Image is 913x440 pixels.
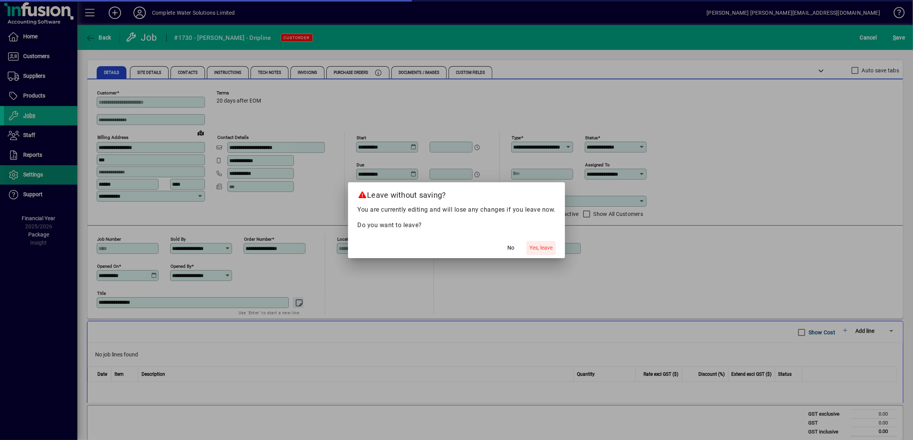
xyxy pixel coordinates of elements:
span: No [507,244,514,252]
span: Yes, leave [529,244,553,252]
button: No [498,241,523,255]
button: Yes, leave [526,241,556,255]
p: Do you want to leave? [357,221,556,230]
h2: Leave without saving? [348,182,565,205]
p: You are currently editing and will lose any changes if you leave now. [357,205,556,214]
